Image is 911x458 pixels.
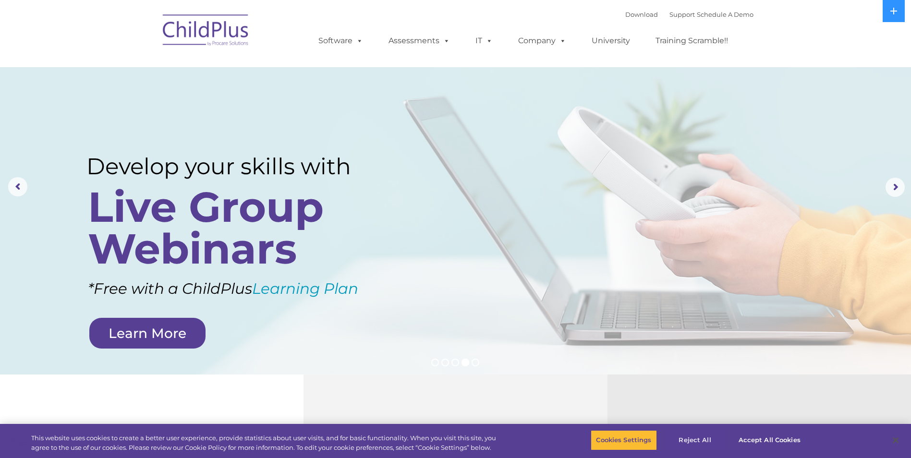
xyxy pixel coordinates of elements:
[86,153,388,180] rs-layer: Develop your skills with
[31,434,501,452] div: This website uses cookies to create a better user experience, provide statistics about user visit...
[582,31,640,50] a: University
[697,11,753,18] a: Schedule A Demo
[252,279,358,298] a: Learning Plan
[379,31,460,50] a: Assessments
[669,11,695,18] a: Support
[309,31,373,50] a: Software
[134,63,163,71] span: Last name
[733,430,806,450] button: Accept All Cookies
[88,186,384,270] rs-layer: Live Group Webinars
[591,430,656,450] button: Cookies Settings
[158,8,254,56] img: ChildPlus by Procare Solutions
[88,275,410,302] rs-layer: *Free with a ChildPlus
[625,11,753,18] font: |
[885,430,906,451] button: Close
[89,318,206,349] a: Learn More
[134,103,174,110] span: Phone number
[625,11,658,18] a: Download
[646,31,738,50] a: Training Scramble!!
[466,31,502,50] a: IT
[665,430,725,450] button: Reject All
[509,31,576,50] a: Company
